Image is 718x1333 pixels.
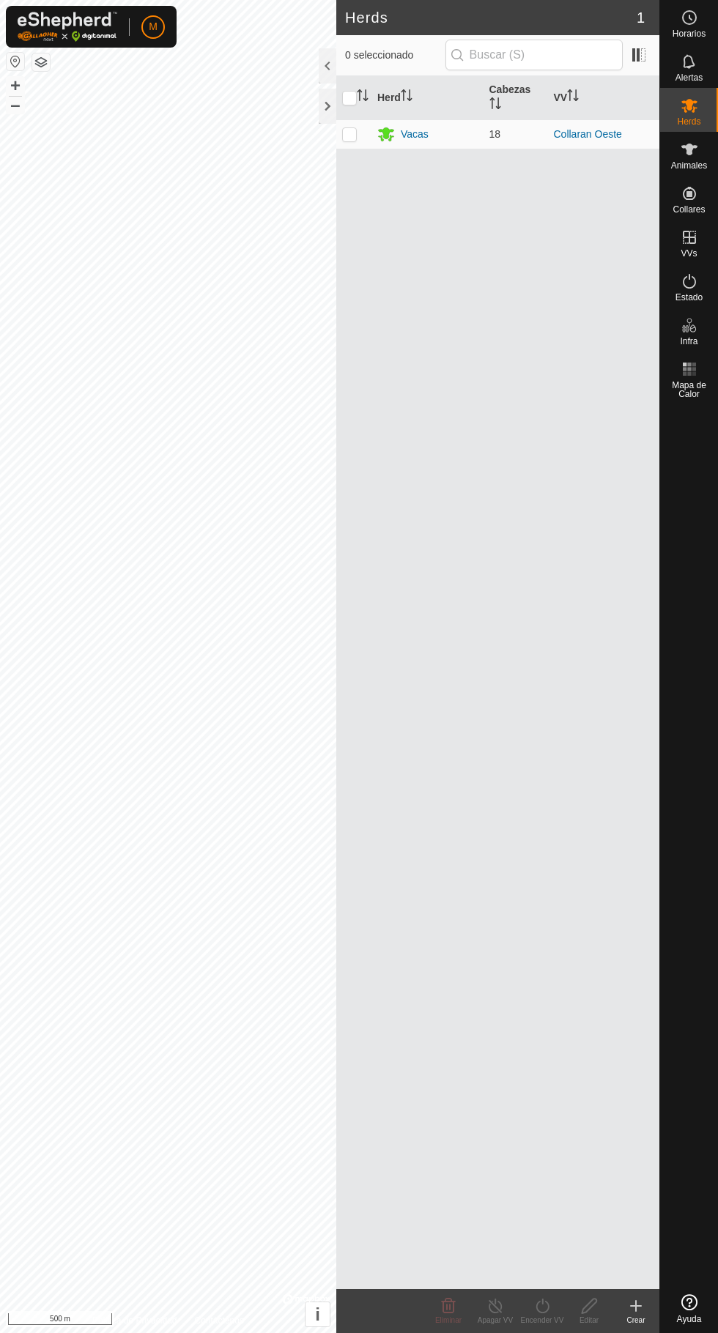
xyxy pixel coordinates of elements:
span: Eliminar [435,1316,462,1324]
a: Ayuda [660,1288,718,1329]
span: Infra [680,337,697,346]
th: VV [548,76,660,120]
input: Buscar (S) [445,40,623,70]
button: Capas del Mapa [32,53,50,71]
span: Herds [677,117,700,126]
th: Herd [371,76,484,120]
div: Vacas [401,127,429,142]
p-sorticon: Activar para ordenar [401,92,412,103]
h2: Herds [345,9,637,26]
div: Encender VV [519,1315,566,1326]
span: Horarios [673,29,706,38]
button: – [7,96,24,114]
span: Mapa de Calor [664,381,714,398]
th: Cabezas [484,76,548,120]
span: Animales [671,161,707,170]
span: Estado [676,293,703,302]
span: 18 [489,128,501,140]
span: Alertas [676,73,703,82]
a: Contáctenos [195,1314,244,1327]
a: Collaran Oeste [554,128,622,140]
span: 0 seleccionado [345,48,445,63]
img: Logo Gallagher [18,12,117,42]
span: Collares [673,205,705,214]
p-sorticon: Activar para ordenar [357,92,369,103]
button: + [7,77,24,94]
div: Editar [566,1315,612,1326]
button: i [306,1302,330,1326]
a: Política de Privacidad [92,1314,177,1327]
div: Crear [612,1315,659,1326]
p-sorticon: Activar para ordenar [567,92,579,103]
span: 1 [637,7,645,29]
span: Ayuda [677,1315,702,1323]
span: i [315,1304,320,1324]
span: VVs [681,249,697,258]
p-sorticon: Activar para ordenar [489,100,501,111]
span: M [149,19,158,34]
div: Apagar VV [472,1315,519,1326]
button: Restablecer Mapa [7,53,24,70]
